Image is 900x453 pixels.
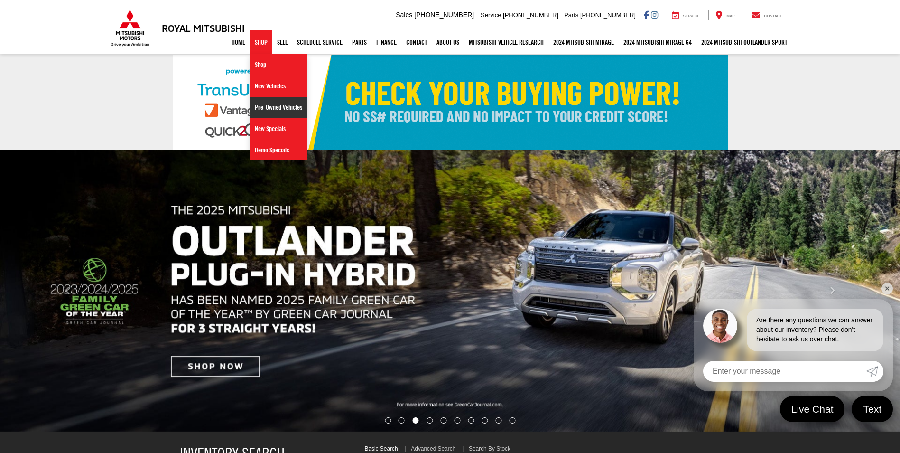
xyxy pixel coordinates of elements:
img: Check Your Buying Power [173,55,728,150]
button: Click to view next picture. [765,169,900,413]
a: Contact [401,30,432,54]
h3: Royal Mitsubishi [162,23,245,33]
a: Shop [250,54,307,75]
li: Go to slide number 5. [441,417,447,424]
li: Go to slide number 6. [454,417,460,424]
a: Demo Specials [250,140,307,160]
span: Live Chat [787,403,838,415]
a: Pre-Owned Vehicles [250,97,307,118]
span: [PHONE_NUMBER] [580,11,636,19]
span: Contact [764,14,782,18]
a: About Us [432,30,464,54]
a: Shop [250,30,272,54]
span: Service [481,11,501,19]
li: Go to slide number 4. [427,417,433,424]
span: [PHONE_NUMBER] [503,11,558,19]
a: 2024 Mitsubishi Mirage [548,30,619,54]
a: Facebook: Click to visit our Facebook page [644,11,649,19]
li: Go to slide number 8. [482,417,488,424]
a: Parts: Opens in a new tab [347,30,371,54]
a: Mitsubishi Vehicle Research [464,30,548,54]
span: Map [726,14,734,18]
span: Sales [396,11,412,19]
a: Sell [272,30,292,54]
a: Service [665,10,707,20]
img: Mitsubishi [109,9,151,47]
a: Map [708,10,742,20]
span: Service [683,14,700,18]
li: Go to slide number 3. [413,417,419,424]
li: Go to slide number 7. [468,417,474,424]
span: Text [858,403,886,415]
span: Parts [564,11,578,19]
span: [PHONE_NUMBER] [414,11,474,19]
li: Go to slide number 2. [399,417,405,424]
a: 2024 Mitsubishi Mirage G4 [619,30,696,54]
img: Agent profile photo [703,309,737,343]
a: 2024 Mitsubishi Outlander SPORT [696,30,792,54]
a: New Vehicles [250,75,307,97]
a: Text [852,396,893,422]
a: Schedule Service: Opens in a new tab [292,30,347,54]
a: New Specials [250,118,307,140]
a: Contact [744,10,789,20]
a: Instagram: Click to visit our Instagram page [651,11,658,19]
li: Go to slide number 9. [495,417,501,424]
li: Go to slide number 1. [385,417,391,424]
a: Submit [866,361,883,382]
li: Go to slide number 10. [509,417,515,424]
div: Are there any questions we can answer about our inventory? Please don't hesitate to ask us over c... [747,309,883,351]
input: Enter your message [703,361,866,382]
a: Home [227,30,250,54]
a: Finance [371,30,401,54]
a: Live Chat [780,396,845,422]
